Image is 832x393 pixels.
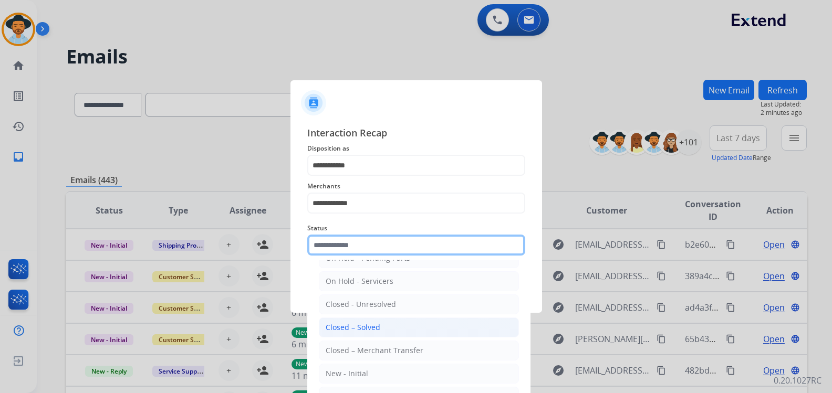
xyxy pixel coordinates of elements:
[307,222,525,235] span: Status
[774,374,821,387] p: 0.20.1027RC
[326,368,368,379] div: New - Initial
[301,90,326,115] img: contactIcon
[326,276,393,286] div: On Hold - Servicers
[307,180,525,193] span: Merchants
[307,142,525,155] span: Disposition as
[326,345,423,356] div: Closed – Merchant Transfer
[326,322,380,333] div: Closed – Solved
[307,125,525,142] span: Interaction Recap
[326,299,396,310] div: Closed - Unresolved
